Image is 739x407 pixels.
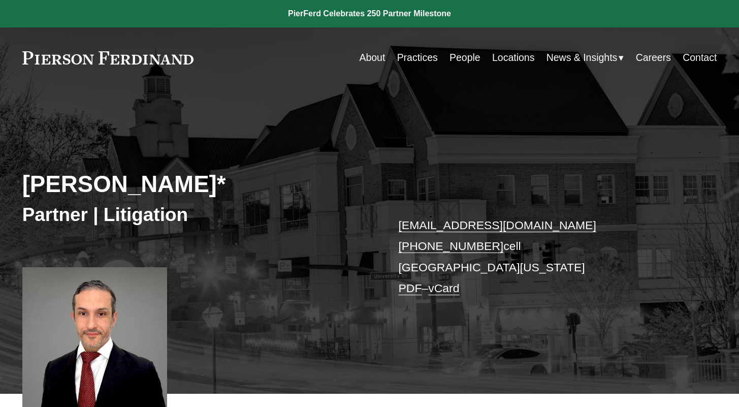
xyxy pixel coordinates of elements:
[398,239,503,253] a: [PHONE_NUMBER]
[398,281,422,295] a: PDF
[636,48,671,68] a: Careers
[547,49,618,67] span: News & Insights
[397,48,438,68] a: Practices
[547,48,624,68] a: folder dropdown
[449,48,480,68] a: People
[22,170,370,198] h2: [PERSON_NAME]*
[398,218,596,232] a: [EMAIL_ADDRESS][DOMAIN_NAME]
[492,48,534,68] a: Locations
[398,215,688,299] p: cell [GEOGRAPHIC_DATA][US_STATE] –
[359,48,385,68] a: About
[22,203,370,227] h3: Partner | Litigation
[428,281,459,295] a: vCard
[683,48,717,68] a: Contact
